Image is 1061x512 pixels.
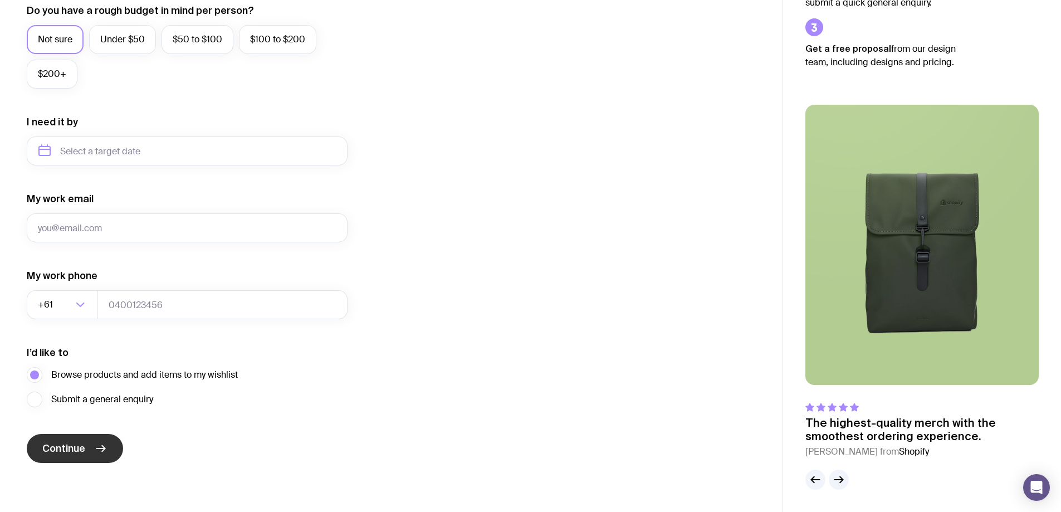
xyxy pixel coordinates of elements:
[27,60,77,89] label: $200+
[1023,474,1050,501] div: Open Intercom Messenger
[27,192,94,206] label: My work email
[27,269,97,282] label: My work phone
[899,446,929,457] span: Shopify
[805,42,972,69] p: from our design team, including designs and pricing.
[27,434,123,463] button: Continue
[51,368,238,382] span: Browse products and add items to my wishlist
[42,442,85,455] span: Continue
[27,213,348,242] input: you@email.com
[805,43,891,53] strong: Get a free proposal
[27,290,98,319] div: Search for option
[27,136,348,165] input: Select a target date
[239,25,316,54] label: $100 to $200
[27,346,69,359] label: I’d like to
[162,25,233,54] label: $50 to $100
[38,290,55,319] span: +61
[27,4,254,17] label: Do you have a rough budget in mind per person?
[97,290,348,319] input: 0400123456
[27,115,78,129] label: I need it by
[51,393,153,406] span: Submit a general enquiry
[55,290,72,319] input: Search for option
[805,445,1039,459] cite: [PERSON_NAME] from
[805,416,1039,443] p: The highest-quality merch with the smoothest ordering experience.
[27,25,84,54] label: Not sure
[89,25,156,54] label: Under $50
